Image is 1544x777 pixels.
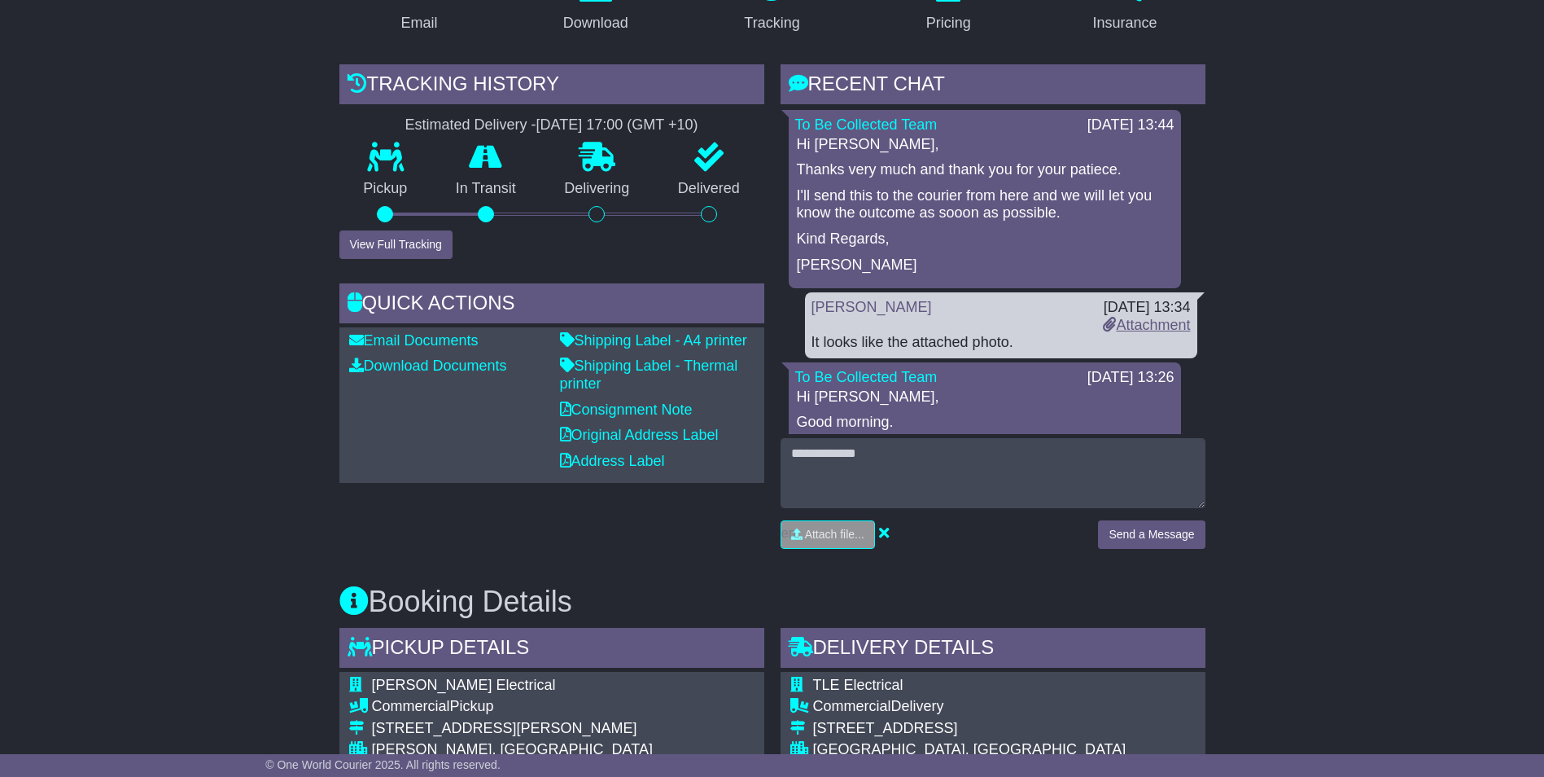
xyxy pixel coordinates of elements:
a: Consignment Note [560,402,693,418]
span: TLE Electrical [813,677,903,693]
div: Delivery Details [781,628,1205,672]
a: Shipping Label - Thermal printer [560,358,738,392]
div: Quick Actions [339,283,764,327]
div: Pricing [926,12,971,34]
p: [PERSON_NAME] [797,257,1173,274]
a: Email Documents [349,332,479,349]
a: To Be Collected Team [795,116,938,133]
p: Thanks very much and thank you for your patiece. [797,161,1173,179]
p: Good morning. [797,414,1173,432]
p: Delivering [540,180,654,198]
div: [STREET_ADDRESS] [813,720,1196,738]
p: Pickup [339,180,432,198]
div: [DATE] 13:44 [1087,116,1174,134]
a: [PERSON_NAME] [811,299,932,315]
div: [DATE] 13:26 [1087,369,1174,387]
div: Download [563,12,628,34]
a: Original Address Label [560,427,719,443]
a: Shipping Label - A4 printer [560,332,747,349]
div: Tracking [744,12,799,34]
a: Address Label [560,453,665,469]
div: [DATE] 13:34 [1103,299,1190,317]
p: Kind Regards, [797,230,1173,248]
div: It looks like the attached photo. [811,334,1191,352]
div: Email [400,12,437,34]
span: © One World Courier 2025. All rights reserved. [265,758,501,771]
p: Hi [PERSON_NAME], [797,136,1173,154]
div: [DATE] 17:00 (GMT +10) [536,116,698,134]
a: To Be Collected Team [795,369,938,385]
p: Delivered [654,180,764,198]
p: I'll send this to the courier from here and we will let you know the outcome as sooon as possible. [797,187,1173,222]
div: Tracking history [339,64,764,108]
div: [STREET_ADDRESS][PERSON_NAME] [372,720,741,738]
span: Commercial [813,698,891,714]
div: Estimated Delivery - [339,116,764,134]
div: [PERSON_NAME], [GEOGRAPHIC_DATA] [372,741,741,759]
a: Download Documents [349,358,507,374]
div: Insurance [1093,12,1157,34]
div: Delivery [813,698,1196,716]
button: View Full Tracking [339,230,453,259]
div: Pickup [372,698,741,716]
button: Send a Message [1098,520,1205,549]
p: Hi [PERSON_NAME], [797,388,1173,406]
span: Commercial [372,698,450,714]
p: In Transit [431,180,540,198]
div: [GEOGRAPHIC_DATA], [GEOGRAPHIC_DATA] [813,741,1196,759]
h3: Booking Details [339,586,1205,618]
div: RECENT CHAT [781,64,1205,108]
a: Attachment [1103,317,1190,333]
span: [PERSON_NAME] Electrical [372,677,556,693]
div: Pickup Details [339,628,764,672]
